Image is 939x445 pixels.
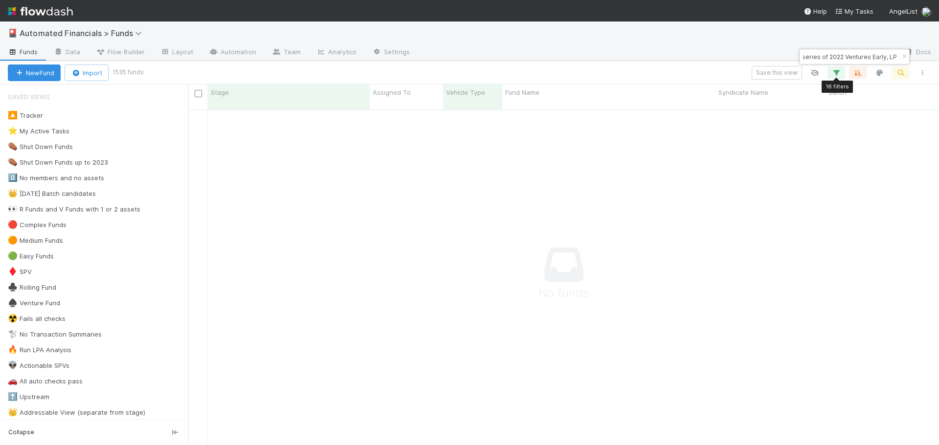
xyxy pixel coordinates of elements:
span: ♦️ [8,267,18,275]
div: Tracker [8,109,43,122]
span: 👽 [8,361,18,369]
div: Easy Funds [8,250,54,262]
span: ⚰️ [8,142,18,150]
span: 🟠 [8,236,18,244]
span: ⚰️ [8,158,18,166]
div: Upstream [8,391,49,403]
span: 🟢 [8,252,18,260]
span: ♠️ [8,298,18,307]
div: My Active Tasks [8,125,69,137]
a: Automation [201,45,264,61]
span: Funds [8,47,38,57]
div: No members and no assets [8,172,104,184]
div: All auto checks pass [8,375,83,387]
span: 🎴 [8,29,18,37]
span: 🐩 [8,330,18,338]
div: Medium Funds [8,234,63,247]
span: Stage [211,87,229,97]
a: Docs [896,45,939,61]
div: Addressable View (separate from stage) [8,406,145,419]
img: avatar_574f8970-b283-40ff-a3d7-26909d9947cc.png [921,7,931,17]
div: Venture Fund [8,297,60,309]
span: 👀 [8,205,18,213]
img: logo-inverted-e16ddd16eac7371096b0.svg [8,3,73,20]
a: Data [46,45,88,61]
div: No Transaction Summaries [8,328,102,340]
input: Search... [801,51,899,63]
span: Vehicle Type [446,87,485,97]
span: Fund Name [505,87,539,97]
div: Actionable SPVs [8,360,69,372]
span: 0️⃣ [8,173,18,182]
span: ♣️ [8,283,18,291]
button: Import [65,64,109,81]
span: 👑 [8,189,18,197]
span: ⬆️ [8,392,18,401]
span: 🔼 [8,111,18,119]
span: 🚗 [8,377,18,385]
div: R Funds and V Funds with 1 or 2 assets [8,203,140,215]
span: Assigned To [373,87,411,97]
span: 👑 [8,408,18,416]
div: [DATE] Batch candidates [8,188,96,200]
div: Rolling Fund [8,281,56,294]
span: 🔥 [8,345,18,354]
span: Automated Financials > Funds [20,28,147,38]
a: Analytics [309,45,364,61]
a: Team [264,45,309,61]
span: AngelList [889,7,917,15]
div: SPV [8,266,32,278]
button: Save this view [752,66,802,80]
input: Toggle All Rows Selected [195,90,202,97]
div: Shut Down Funds up to 2023 [8,156,108,169]
div: Help [804,6,827,16]
a: Layout [153,45,201,61]
span: My Tasks [835,7,873,15]
div: Shut Down Funds [8,141,73,153]
small: 1535 funds [112,68,144,77]
button: NewFund [8,64,61,81]
span: ☢️ [8,314,18,322]
div: Fails all checks [8,313,66,325]
span: Collapse [8,428,34,437]
a: Settings [364,45,418,61]
span: Syndicate Name [718,87,768,97]
span: ⭐ [8,127,18,135]
span: Saved Views [8,87,50,106]
div: Run LPA Analysis [8,344,71,356]
span: Flow Builder [96,47,145,57]
span: Batch [829,87,847,97]
span: 🔴 [8,220,18,229]
div: Complex Funds [8,219,67,231]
